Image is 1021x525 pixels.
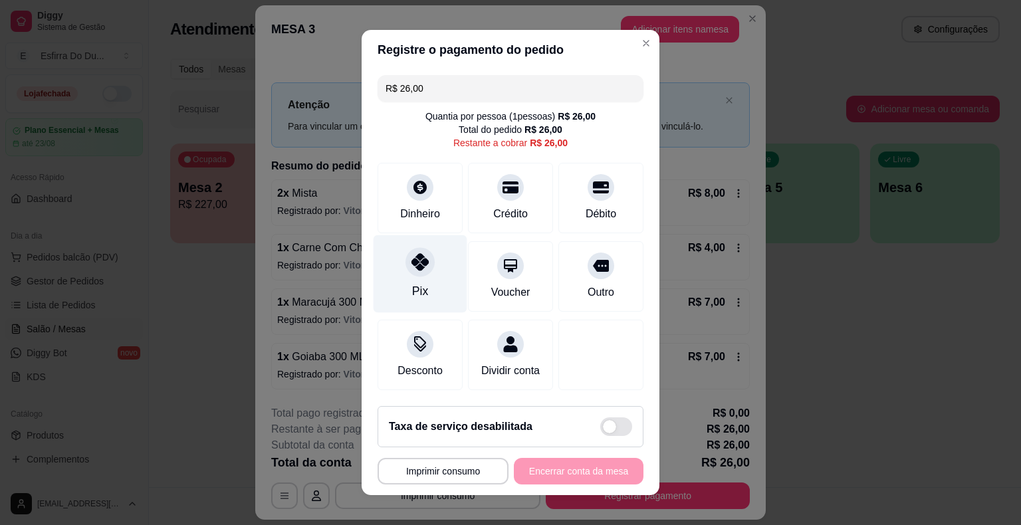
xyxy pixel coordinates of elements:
[400,206,440,222] div: Dinheiro
[412,282,428,300] div: Pix
[493,206,528,222] div: Crédito
[425,110,596,123] div: Quantia por pessoa ( 1 pessoas)
[397,363,443,379] div: Desconto
[459,123,562,136] div: Total do pedido
[530,136,568,150] div: R$ 26,00
[389,419,532,435] h2: Taxa de serviço desabilitada
[588,284,614,300] div: Outro
[386,75,635,102] input: Ex.: hambúrguer de cordeiro
[362,30,659,70] header: Registre o pagamento do pedido
[635,33,657,54] button: Close
[453,136,568,150] div: Restante a cobrar
[378,458,509,484] button: Imprimir consumo
[524,123,562,136] div: R$ 26,00
[481,363,540,379] div: Dividir conta
[586,206,616,222] div: Débito
[491,284,530,300] div: Voucher
[558,110,596,123] div: R$ 26,00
